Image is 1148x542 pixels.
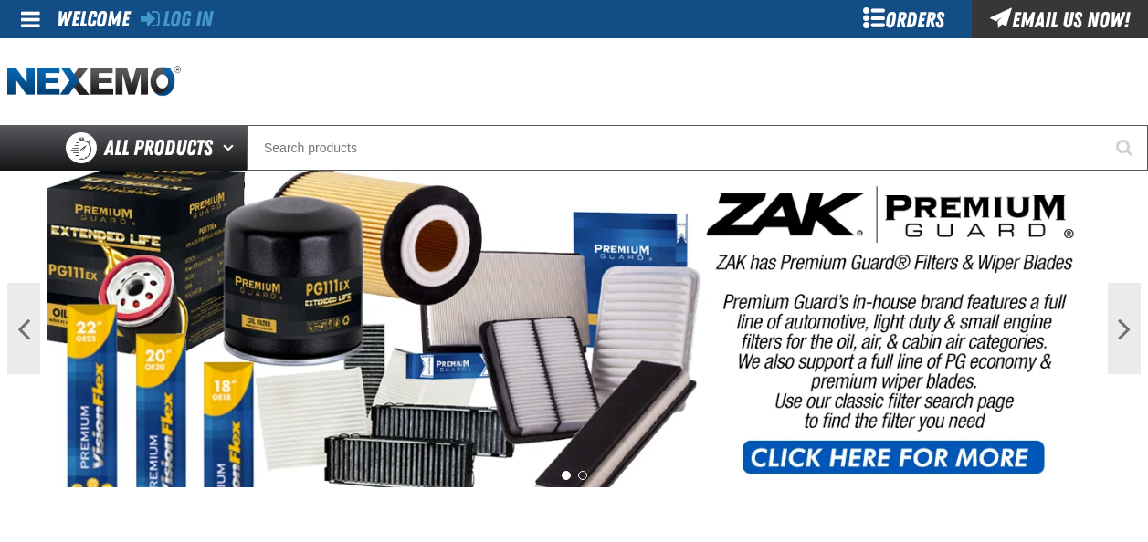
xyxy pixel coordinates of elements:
button: 2 of 2 [578,471,587,480]
button: Previous [7,283,40,374]
button: Open All Products pages [216,125,247,171]
button: 1 of 2 [562,471,571,480]
a: Log In [141,6,213,32]
button: Start Searching [1102,125,1148,171]
span: All Products [104,131,213,164]
img: PG Filters & Wipers [47,171,1101,487]
input: Search [247,125,1148,171]
button: Next [1108,283,1141,374]
img: Nexemo logo [7,66,181,98]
